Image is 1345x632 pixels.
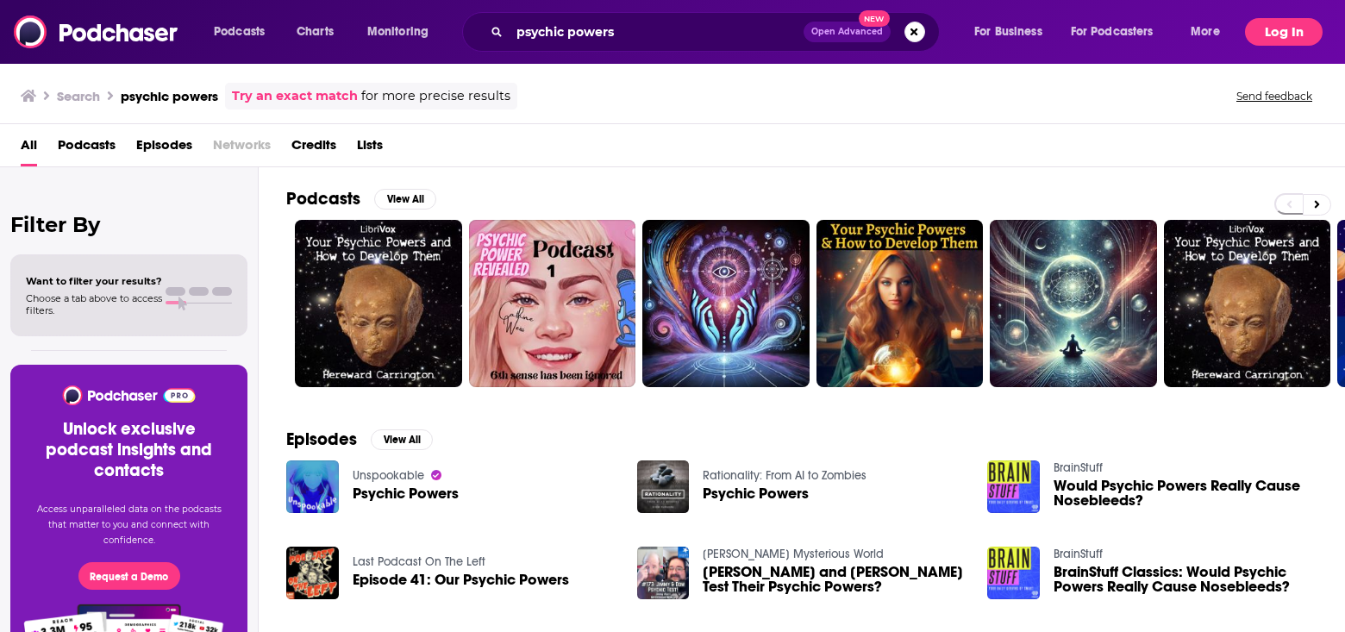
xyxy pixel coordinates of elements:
span: More [1191,20,1220,44]
a: Jimmy Akin's Mysterious World [703,547,884,561]
span: For Podcasters [1071,20,1154,44]
input: Search podcasts, credits, & more... [510,18,804,46]
a: Episodes [136,131,192,166]
img: Psychic Powers [637,460,690,513]
span: [PERSON_NAME] and [PERSON_NAME] Test Their Psychic Powers? [703,565,967,594]
span: For Business [974,20,1042,44]
span: Choose a tab above to access filters. [26,292,162,316]
button: open menu [962,18,1064,46]
a: Jimmy and Dom Test Their Psychic Powers? [703,565,967,594]
span: Podcasts [214,20,265,44]
button: Send feedback [1231,89,1317,103]
button: View All [371,429,433,450]
span: for more precise results [361,86,510,106]
button: open menu [1179,18,1242,46]
img: Psychic Powers [286,460,339,513]
span: New [859,10,890,27]
h2: Filter By [10,212,247,237]
img: Podchaser - Follow, Share and Rate Podcasts [61,385,197,405]
img: Podchaser - Follow, Share and Rate Podcasts [14,16,179,48]
p: Access unparalleled data on the podcasts that matter to you and connect with confidence. [31,502,227,548]
a: Rationality: From AI to Zombies [703,468,866,483]
h2: Podcasts [286,188,360,210]
a: All [21,131,37,166]
h3: Search [57,88,100,104]
a: Psychic Powers [703,486,809,501]
a: Unspookable [353,468,424,483]
span: Networks [213,131,271,166]
a: Psychic Powers [353,486,459,501]
button: View All [374,189,436,210]
h2: Episodes [286,429,357,450]
a: Try an exact match [232,86,358,106]
h3: psychic powers [121,88,218,104]
span: Monitoring [367,20,429,44]
div: Search podcasts, credits, & more... [479,12,956,52]
button: Open AdvancedNew [804,22,891,42]
a: Would Psychic Powers Really Cause Nosebleeds? [1054,479,1317,508]
a: BrainStuff [1054,460,1103,475]
img: BrainStuff Classics: Would Psychic Powers Really Cause Nosebleeds? [987,547,1040,599]
h3: Unlock exclusive podcast insights and contacts [31,419,227,481]
a: Lists [357,131,383,166]
a: Credits [291,131,336,166]
img: Episode 41: Our Psychic Powers [286,547,339,599]
span: Charts [297,20,334,44]
a: Charts [285,18,344,46]
span: Open Advanced [811,28,883,36]
img: Would Psychic Powers Really Cause Nosebleeds? [987,460,1040,513]
button: open menu [202,18,287,46]
a: EpisodesView All [286,429,433,450]
button: Log In [1245,18,1323,46]
button: open menu [355,18,451,46]
a: Last Podcast On The Left [353,554,485,569]
a: Episode 41: Our Psychic Powers [353,573,569,587]
a: Podcasts [58,131,116,166]
button: open menu [1060,18,1179,46]
a: PodcastsView All [286,188,436,210]
a: BrainStuff [1054,547,1103,561]
span: Want to filter your results? [26,275,162,287]
button: Request a Demo [78,562,180,590]
img: Jimmy and Dom Test Their Psychic Powers? [637,547,690,599]
a: BrainStuff Classics: Would Psychic Powers Really Cause Nosebleeds? [1054,565,1317,594]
